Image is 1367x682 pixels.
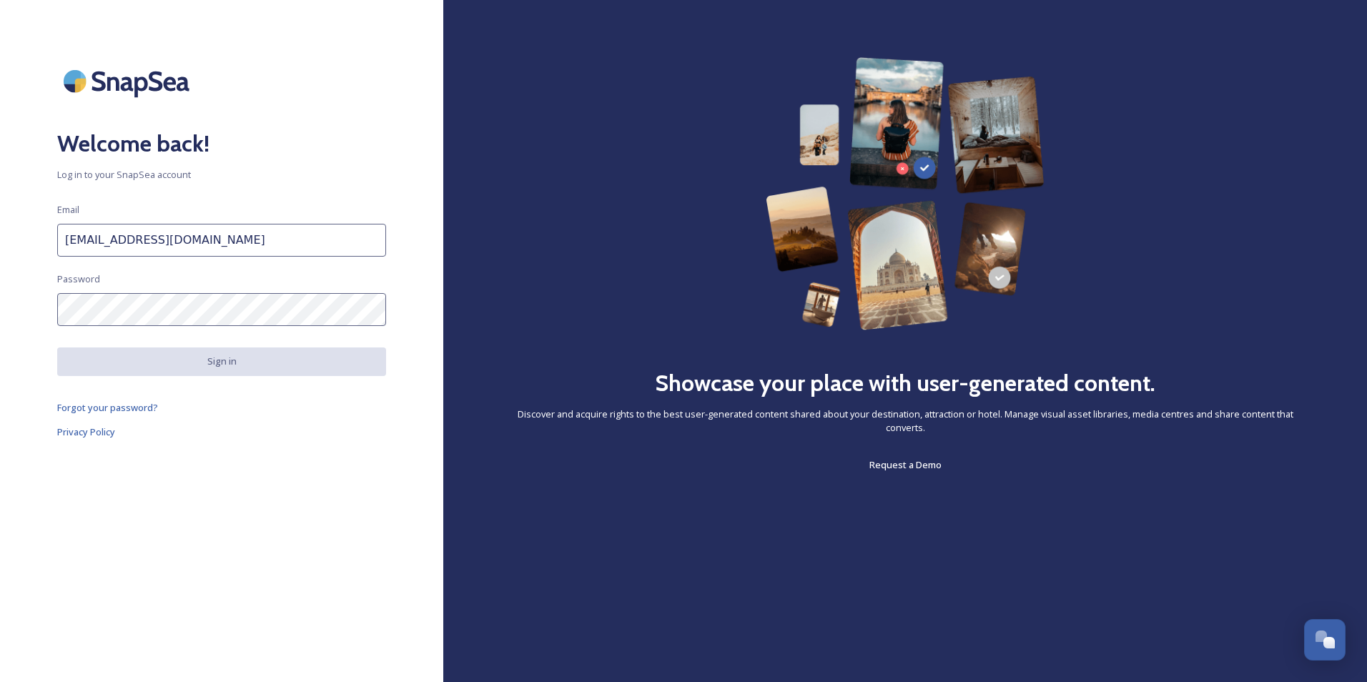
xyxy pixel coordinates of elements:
span: Privacy Policy [57,425,115,438]
button: Sign in [57,347,386,375]
img: SnapSea Logo [57,57,200,105]
span: Password [57,272,100,286]
button: Open Chat [1304,619,1346,661]
span: Discover and acquire rights to the best user-generated content shared about your destination, att... [500,407,1310,435]
a: Forgot your password? [57,399,386,416]
span: Request a Demo [869,458,942,471]
input: john.doe@snapsea.io [57,224,386,257]
span: Forgot your password? [57,401,158,414]
span: Email [57,203,79,217]
a: Request a Demo [869,456,942,473]
h2: Welcome back! [57,127,386,161]
span: Log in to your SnapSea account [57,168,386,182]
h2: Showcase your place with user-generated content. [655,366,1155,400]
img: 63b42ca75bacad526042e722_Group%20154-p-800.png [766,57,1044,330]
a: Privacy Policy [57,423,386,440]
